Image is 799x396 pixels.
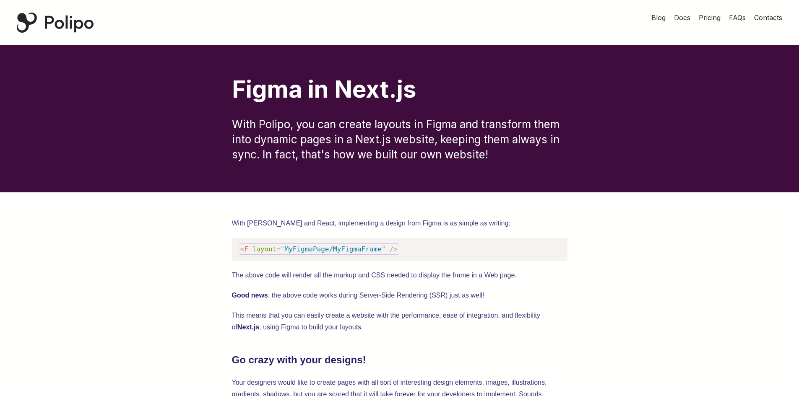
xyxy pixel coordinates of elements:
[232,290,567,301] p: : the above code works during Server-Side Rendering (SSR) just as well!
[232,117,567,162] div: With Polipo, you can create layouts in Figma and transform them into dynamic pages in a Next.js w...
[232,75,567,104] div: Figma in Next.js
[699,13,721,22] span: Pricing
[232,217,567,229] p: With [PERSON_NAME] and React, implementing a design from Figma is as simple as writing:
[674,13,690,23] a: Docs
[729,13,746,23] a: FAQs
[244,245,248,253] span: F
[237,324,259,331] strong: Next.js
[651,13,666,23] a: Blog
[674,13,690,22] span: Docs
[651,13,666,22] span: Blog
[240,245,245,253] span: <
[699,13,721,23] a: Pricing
[276,245,281,253] span: =
[252,245,276,253] span: layout
[285,245,382,253] span: MyFigmaPage/MyFigmaFrame
[382,245,386,253] span: "
[281,245,285,253] span: "
[754,13,782,22] span: Contacts
[232,292,268,299] strong: Good news
[729,13,746,22] span: FAQs
[232,269,567,281] p: The above code will render all the markup and CSS needed to display the frame in a Web page.
[390,245,398,253] span: />
[232,353,567,367] h2: Go crazy with your designs!
[754,13,782,23] a: Contacts
[232,310,567,333] p: This means that you can easily create a website with the performance, ease of integration, and fl...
